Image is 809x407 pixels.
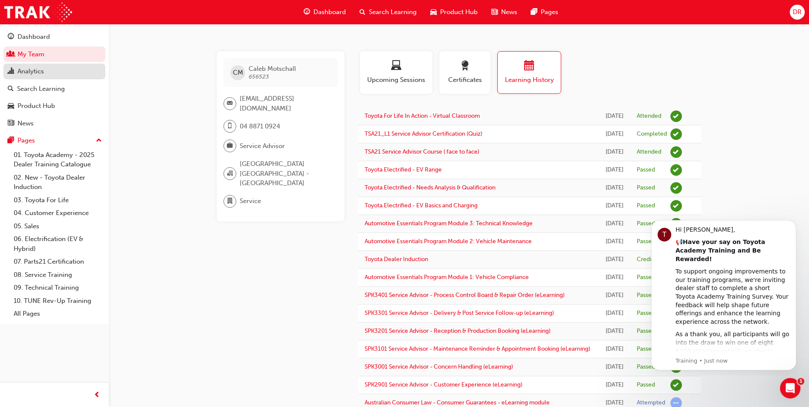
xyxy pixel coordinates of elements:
[227,196,233,207] span: department-icon
[637,309,655,317] div: Passed
[96,135,102,146] span: up-icon
[3,47,105,62] a: My Team
[365,202,478,209] a: Toyota Electrified - EV Basics and Charging
[606,326,624,336] div: Wed Feb 26 2025 14:09:25 GMT+1100 (Australian Eastern Daylight Time)
[531,7,537,17] span: pages-icon
[423,3,484,21] a: car-iconProduct Hub
[637,256,660,264] div: Credited
[4,3,72,22] a: Trak
[240,94,331,113] span: [EMAIL_ADDRESS][DOMAIN_NAME]
[606,147,624,157] div: Tue Jul 01 2025 09:00:00 GMT+1000 (Australian Eastern Standard Time)
[670,379,682,391] span: learningRecordVerb_PASS-icon
[249,65,296,73] span: Caleb Motschall
[365,273,529,281] a: Automotive Essentials Program Module 1: Vehicle Compliance
[227,140,233,151] span: briefcase-icon
[10,233,105,255] a: 06. Electrification (EV & Hybrid)
[491,7,498,17] span: news-icon
[10,268,105,282] a: 08. Service Training
[3,27,105,133] button: DashboardMy TeamAnalyticsSearch LearningProduct HubNews
[94,390,100,401] span: prev-icon
[8,33,14,41] span: guage-icon
[637,184,655,192] div: Passed
[497,51,561,94] button: Learning History
[365,148,479,155] a: TSA21 Service Advisor Course ( face to face)
[446,75,484,85] span: Certificates
[3,64,105,79] a: Analytics
[670,146,682,158] span: learningRecordVerb_ATTEND-icon
[10,171,105,194] a: 02. New - Toyota Dealer Induction
[439,51,490,94] button: Certificates
[365,112,480,119] a: Toyota For Life In Action - Virtual Classroom
[365,327,551,334] a: SPK3201 Service Advisor - Reception & Production Booking (eLearning)
[637,399,665,407] div: Attempted
[17,136,35,145] div: Pages
[365,345,590,352] a: SPK3101 Service Advisor - Maintenance Reminder & Appointment Booking (eLearning)
[365,399,550,406] a: Australian Consumer Law - Consumer Guarantees - eLearning module
[637,273,655,282] div: Passed
[17,84,65,94] div: Search Learning
[360,7,365,17] span: search-icon
[240,159,331,188] span: [GEOGRAPHIC_DATA] [GEOGRAPHIC_DATA] - [GEOGRAPHIC_DATA]
[227,121,233,132] span: mobile-icon
[10,194,105,207] a: 03. Toyota For Life
[17,101,55,111] div: Product Hub
[360,51,432,94] button: Upcoming Sessions
[8,85,14,93] span: search-icon
[797,378,804,385] span: 1
[17,67,44,76] div: Analytics
[606,237,624,247] div: Mon Jun 23 2025 11:04:22 GMT+1000 (Australian Eastern Standard Time)
[606,291,624,300] div: Wed Feb 26 2025 14:52:23 GMT+1100 (Australian Eastern Daylight Time)
[3,133,105,148] button: Pages
[240,196,261,206] span: Service
[365,381,522,388] a: SPK2901 Service Advisor - Customer Experience (eLearning)
[10,281,105,294] a: 09. Technical Training
[365,166,442,173] a: Toyota Electrified - EV Range
[227,98,233,109] span: email-icon
[304,7,310,17] span: guage-icon
[3,81,105,97] a: Search Learning
[484,3,524,21] a: news-iconNews
[10,148,105,171] a: 01. Toyota Academy - 2025 Dealer Training Catalogue
[297,3,353,21] a: guage-iconDashboard
[8,51,14,58] span: people-icon
[365,130,482,137] a: TSA21_L1 Service Advisor Certification (Quiz)
[366,75,426,85] span: Upcoming Sessions
[8,68,14,76] span: chart-icon
[638,212,809,375] iframe: Intercom notifications message
[541,7,558,17] span: Pages
[606,219,624,229] div: Mon Jun 23 2025 11:37:58 GMT+1000 (Australian Eastern Standard Time)
[637,130,667,138] div: Completed
[10,294,105,308] a: 10. TUNE Rev-Up Training
[17,32,50,42] div: Dashboard
[637,148,661,156] div: Attended
[3,98,105,114] a: Product Hub
[365,256,428,263] a: Toyota Dealer Induction
[670,200,682,212] span: learningRecordVerb_PASS-icon
[524,3,565,21] a: pages-iconPages
[10,307,105,320] a: All Pages
[353,3,423,21] a: search-iconSearch Learning
[3,29,105,45] a: Dashboard
[637,112,661,120] div: Attended
[670,182,682,194] span: learningRecordVerb_PASS-icon
[365,238,532,245] a: Automotive Essentials Program Module 2: Vehicle Maintenance
[249,73,269,80] span: 656523
[233,68,243,78] span: CM
[10,220,105,233] a: 05. Sales
[790,5,805,20] button: DR
[637,238,655,246] div: Passed
[17,119,34,128] div: News
[637,166,655,174] div: Passed
[606,273,624,282] div: Tue Mar 04 2025 15:47:18 GMT+1100 (Australian Eastern Daylight Time)
[780,378,800,398] iframe: Intercom live chat
[606,344,624,354] div: Wed Feb 26 2025 14:04:59 GMT+1100 (Australian Eastern Daylight Time)
[606,308,624,318] div: Wed Feb 26 2025 14:14:30 GMT+1100 (Australian Eastern Daylight Time)
[606,201,624,211] div: Mon Jun 23 2025 13:25:59 GMT+1000 (Australian Eastern Standard Time)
